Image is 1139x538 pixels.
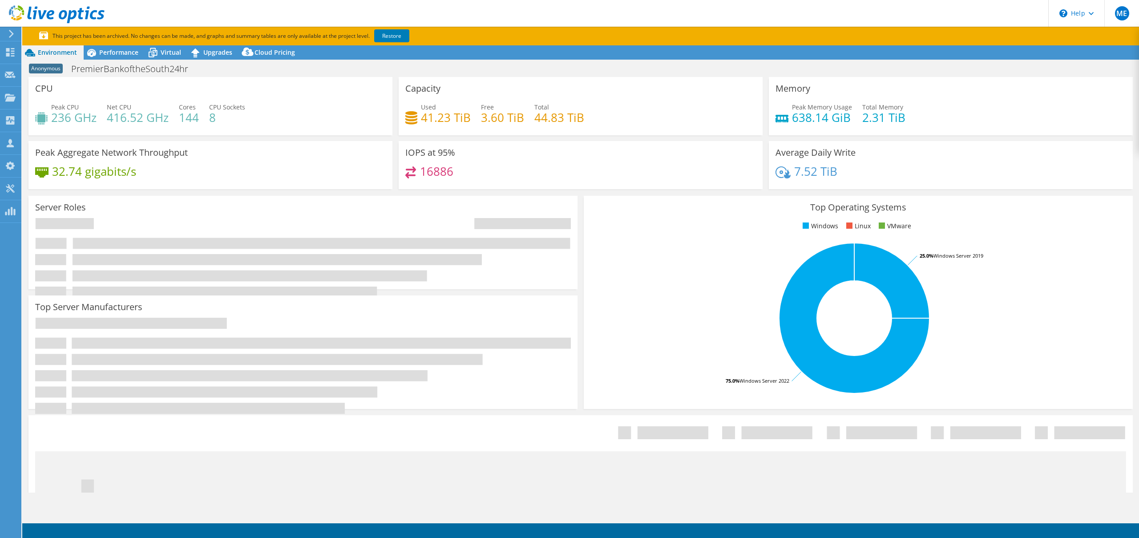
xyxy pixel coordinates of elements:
h4: 416.52 GHz [107,113,169,122]
p: This project has been archived. No changes can be made, and graphs and summary tables are only av... [39,31,475,41]
span: CPU Sockets [209,103,245,111]
span: Environment [38,48,77,57]
span: Upgrades [203,48,232,57]
span: Virtual [161,48,181,57]
h3: IOPS at 95% [405,148,455,158]
span: Anonymous [29,64,63,73]
span: Peak CPU [51,103,79,111]
h4: 7.52 TiB [794,166,837,176]
svg: \n [1059,9,1067,17]
h4: 3.60 TiB [481,113,524,122]
h4: 32.74 gigabits/s [52,166,136,176]
span: Performance [99,48,138,57]
span: Peak Memory Usage [792,103,852,111]
h4: 2.31 TiB [862,113,905,122]
h3: Capacity [405,84,440,93]
tspan: Windows Server 2022 [739,377,789,384]
span: Cores [179,103,196,111]
h4: 44.83 TiB [534,113,584,122]
h3: Average Daily Write [775,148,856,158]
h3: Peak Aggregate Network Throughput [35,148,188,158]
li: VMware [876,221,911,231]
h4: 8 [209,113,245,122]
tspan: 75.0% [726,377,739,384]
h3: Memory [775,84,810,93]
h4: 144 [179,113,199,122]
span: Total [534,103,549,111]
h3: Top Server Manufacturers [35,302,142,312]
h4: 41.23 TiB [421,113,471,122]
span: Net CPU [107,103,131,111]
li: Linux [844,221,871,231]
h4: 16886 [420,166,453,176]
a: Restore [374,29,409,42]
tspan: Windows Server 2019 [933,252,983,259]
span: Total Memory [862,103,903,111]
h3: Top Operating Systems [590,202,1126,212]
tspan: 25.0% [920,252,933,259]
span: Free [481,103,494,111]
span: ME [1115,6,1129,20]
li: Windows [800,221,838,231]
h4: 638.14 GiB [792,113,852,122]
h4: 236 GHz [51,113,97,122]
h3: CPU [35,84,53,93]
h1: PremierBankoftheSouth24hr [67,64,202,74]
span: Cloud Pricing [254,48,295,57]
h3: Server Roles [35,202,86,212]
span: Used [421,103,436,111]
